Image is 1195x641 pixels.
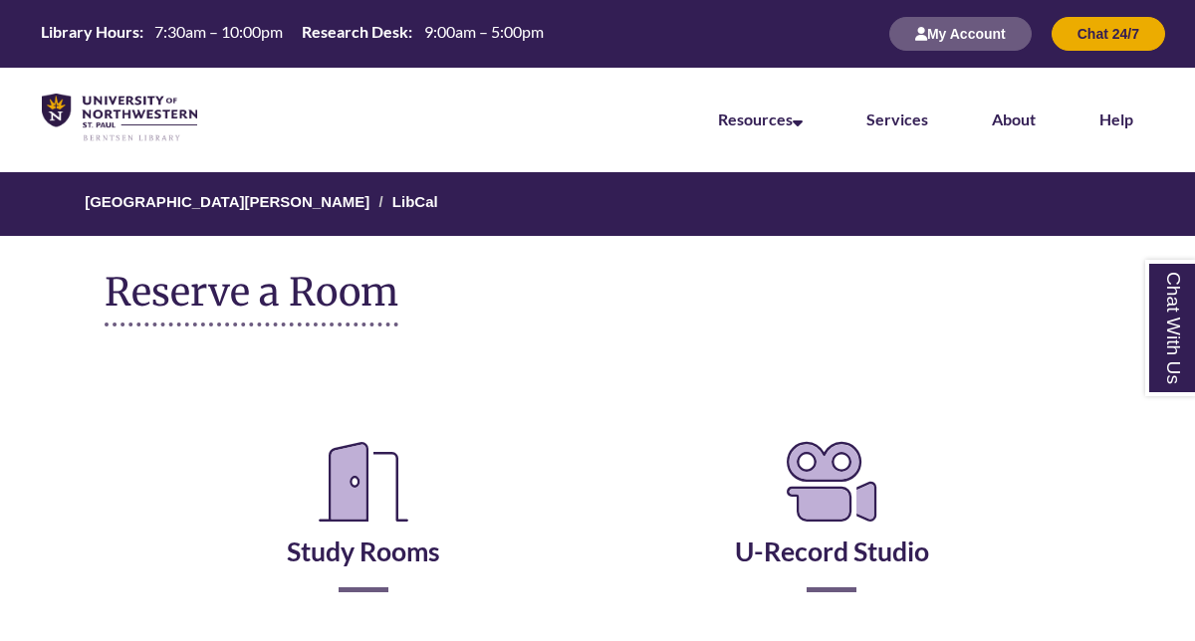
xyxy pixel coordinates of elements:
[42,94,197,142] img: UNWSP Library Logo
[1052,25,1165,42] a: Chat 24/7
[735,486,929,567] a: U-Record Studio
[1099,109,1133,128] a: Help
[287,486,440,567] a: Study Rooms
[33,21,551,45] table: Hours Today
[889,17,1032,51] button: My Account
[294,21,415,43] th: Research Desk:
[392,193,438,210] a: LibCal
[33,21,146,43] th: Library Hours:
[105,271,398,326] h1: Reserve a Room
[992,109,1036,128] a: About
[154,22,283,41] span: 7:30am – 10:00pm
[866,109,928,128] a: Services
[889,25,1032,42] a: My Account
[1052,17,1165,51] button: Chat 24/7
[105,172,1090,236] nav: Breadcrumb
[33,21,551,47] a: Hours Today
[718,109,803,128] a: Resources
[424,22,544,41] span: 9:00am – 5:00pm
[85,193,369,210] a: [GEOGRAPHIC_DATA][PERSON_NAME]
